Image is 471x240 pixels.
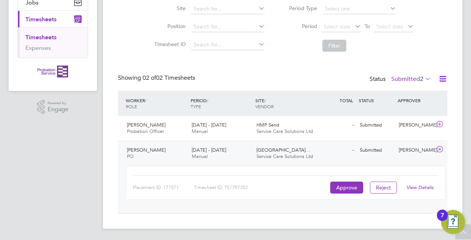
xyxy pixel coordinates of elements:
[127,147,165,153] span: [PERSON_NAME]
[370,182,397,194] button: Reject
[322,4,396,14] input: Select one
[396,144,435,157] div: [PERSON_NAME]
[25,44,51,51] a: Expenses
[18,66,88,78] a: Go to home page
[194,182,328,194] div: Timesheet ID: TS1797352
[256,153,313,160] span: Service Care Solutions Ltd
[48,100,69,106] span: Powered by
[192,122,226,128] span: [DATE] - [DATE]
[37,100,69,114] a: Powered byEngage
[330,182,363,194] button: Approve
[192,147,226,153] span: [DATE] - [DATE]
[357,119,396,131] div: Submitted
[253,94,318,113] div: SITE
[127,128,164,134] span: Probation Officer
[322,40,346,52] button: Filter
[143,74,195,82] span: 02 Timesheets
[283,5,317,12] label: Period Type
[192,128,208,134] span: Manual
[396,94,435,107] div: APPROVER
[207,97,208,103] span: /
[256,128,313,134] span: Service Care Solutions Ltd
[318,119,357,131] div: -
[18,27,88,58] div: Timesheets
[18,11,88,27] button: Timesheets
[189,94,253,113] div: PERIOD
[192,153,208,160] span: Manual
[143,74,156,82] span: 02 of
[396,119,435,131] div: [PERSON_NAME]
[256,122,279,128] span: HMP Send
[127,153,134,160] span: PO
[340,97,353,103] span: TOTAL
[255,103,274,109] span: VENDOR
[191,40,265,50] input: Search for...
[441,210,465,234] button: Open Resource Center, 7 new notifications
[25,34,57,41] a: Timesheets
[391,75,431,83] label: Submitted
[191,103,201,109] span: TYPE
[256,147,310,153] span: [GEOGRAPHIC_DATA]…
[407,184,434,191] a: View Details
[124,94,189,113] div: WORKER
[264,97,266,103] span: /
[362,21,372,31] span: To
[283,23,317,30] label: Period
[357,94,396,107] div: STATUS
[318,144,357,157] div: -
[25,16,57,23] span: Timesheets
[191,4,265,14] input: Search for...
[48,106,69,113] span: Engage
[145,97,146,103] span: /
[420,75,423,83] span: 2
[37,66,68,78] img: probationservice-logo-retina.png
[191,22,265,32] input: Search for...
[126,103,137,109] span: ROLE
[152,41,186,48] label: Timesheet ID
[152,5,186,12] label: Site
[376,23,403,30] span: Select date
[152,23,186,30] label: Position
[133,182,194,194] div: Placement ID: 171571
[127,122,165,128] span: [PERSON_NAME]
[118,74,197,82] div: Showing
[357,144,396,157] div: Submitted
[323,23,350,30] span: Select date
[370,74,432,85] div: Status
[441,215,444,225] div: 7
